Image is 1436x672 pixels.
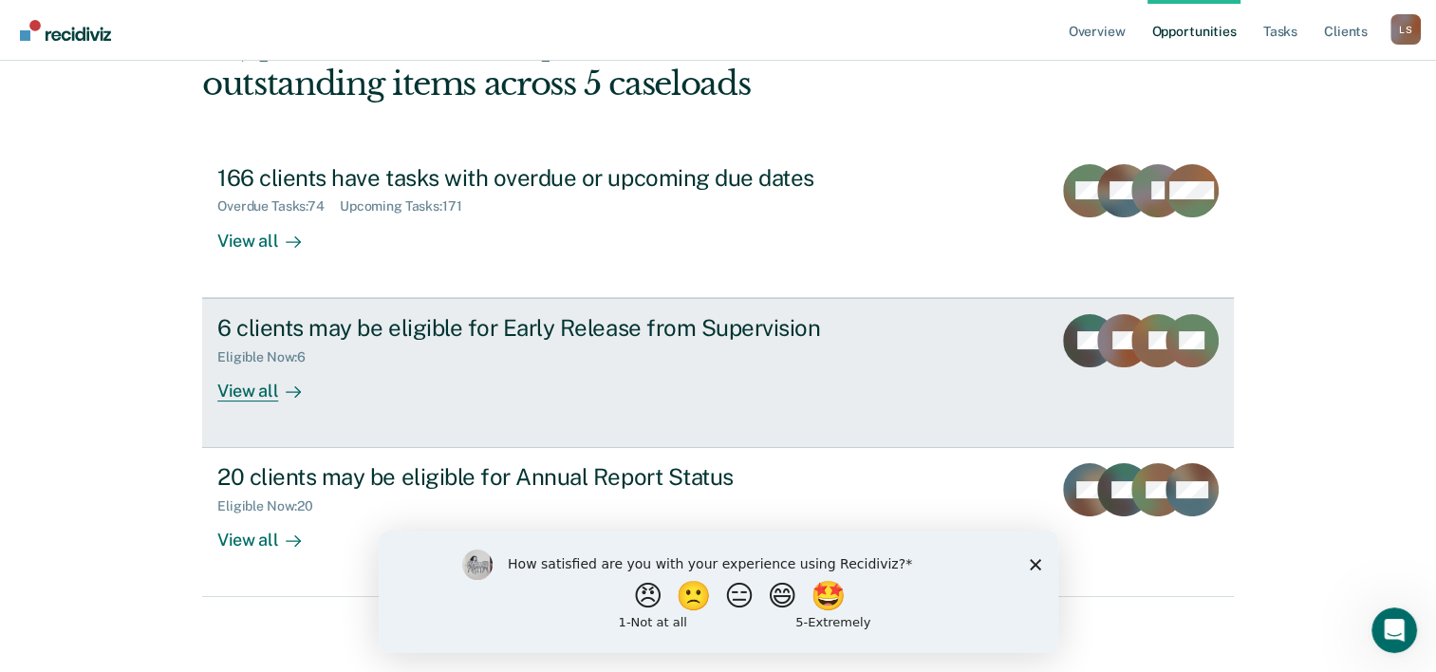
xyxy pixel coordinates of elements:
iframe: Survey by Kim from Recidiviz [379,531,1058,653]
div: Overdue Tasks : 74 [217,198,340,215]
div: Eligible Now : 20 [217,498,328,514]
div: 20 clients may be eligible for Annual Report Status [217,463,884,491]
iframe: Intercom live chat [1371,607,1417,653]
div: 6 clients may be eligible for Early Release from Supervision [217,314,884,342]
a: 166 clients have tasks with overdue or upcoming due datesOverdue Tasks:74Upcoming Tasks:171View all [202,149,1234,298]
div: L S [1390,14,1421,45]
button: Profile dropdown button [1390,14,1421,45]
div: View all [217,215,324,252]
div: View all [217,514,324,551]
img: Recidiviz [20,20,111,41]
div: Hi, [PERSON_NAME]. We’ve found some outstanding items across 5 caseloads [202,26,1027,103]
div: View all [217,364,324,401]
div: Upcoming Tasks : 171 [340,198,477,215]
div: 166 clients have tasks with overdue or upcoming due dates [217,164,884,192]
a: 6 clients may be eligible for Early Release from SupervisionEligible Now:6View all [202,298,1234,448]
a: 20 clients may be eligible for Annual Report StatusEligible Now:20View all [202,448,1234,597]
div: Eligible Now : 6 [217,349,321,365]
